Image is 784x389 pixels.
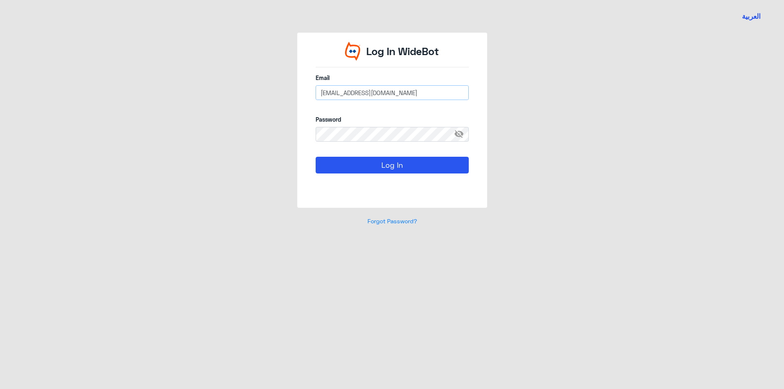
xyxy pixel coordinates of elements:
[366,44,439,59] p: Log In WideBot
[454,127,469,142] span: visibility_off
[345,42,361,61] img: Widebot Logo
[316,73,469,82] label: Email
[742,11,761,22] button: العربية
[316,115,469,124] label: Password
[367,218,417,225] a: Forgot Password?
[316,157,469,173] button: Log In
[316,85,469,100] input: Enter your email here...
[737,6,766,27] a: Switch language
